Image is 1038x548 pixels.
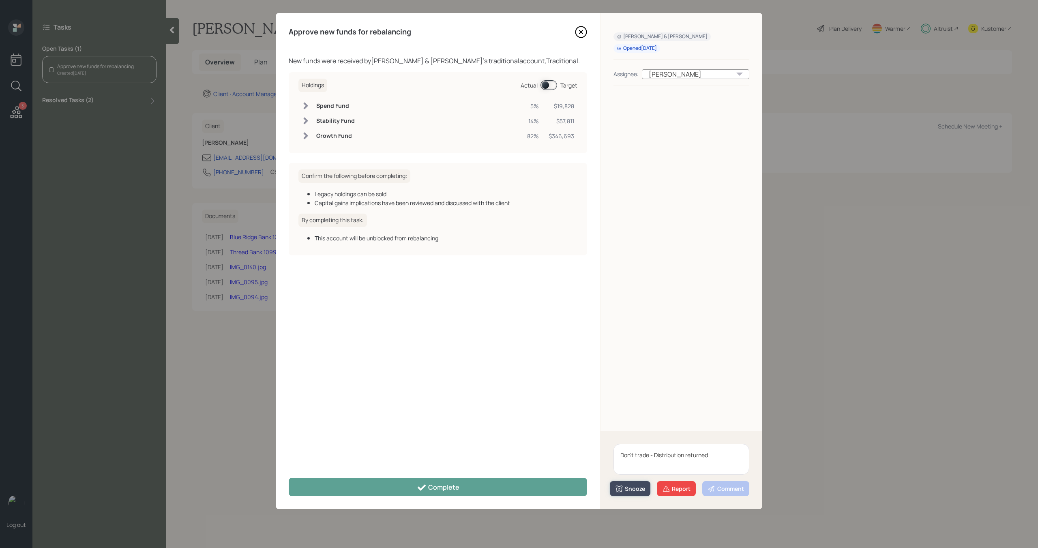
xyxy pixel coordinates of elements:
[662,485,691,493] div: Report
[315,190,577,198] div: Legacy holdings can be sold
[613,70,639,78] div: Assignee:
[617,45,657,52] div: Opened [DATE]
[617,33,708,40] div: [PERSON_NAME] & [PERSON_NAME]
[417,483,459,492] div: Complete
[298,214,367,227] h6: By completing this task:
[527,117,539,125] div: 14%
[289,56,587,66] div: New funds were received by [PERSON_NAME] & [PERSON_NAME] 's traditional account, Traditional .
[315,199,577,207] div: Capital gains implications have been reviewed and discussed with the client
[549,117,574,125] div: $57,811
[298,79,327,92] h6: Holdings
[316,118,355,124] h6: Stability Fund
[289,28,411,36] h4: Approve new funds for rebalancing
[527,132,539,140] div: 82%
[527,102,539,110] div: 5%
[702,481,749,496] button: Comment
[642,69,749,79] div: [PERSON_NAME]
[708,485,744,493] div: Comment
[289,478,587,496] button: Complete
[298,169,410,183] h6: Confirm the following before completing:
[613,444,749,475] textarea: Don't trade - Distribution returned
[549,132,574,140] div: $346,693
[521,81,538,90] div: Actual
[315,234,577,242] div: This account will be unblocked from rebalancing
[615,485,645,493] div: Snooze
[610,481,650,496] button: Snooze
[657,481,696,496] button: Report
[549,102,574,110] div: $19,828
[316,103,355,109] h6: Spend Fund
[316,133,355,139] h6: Growth Fund
[560,81,577,90] div: Target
